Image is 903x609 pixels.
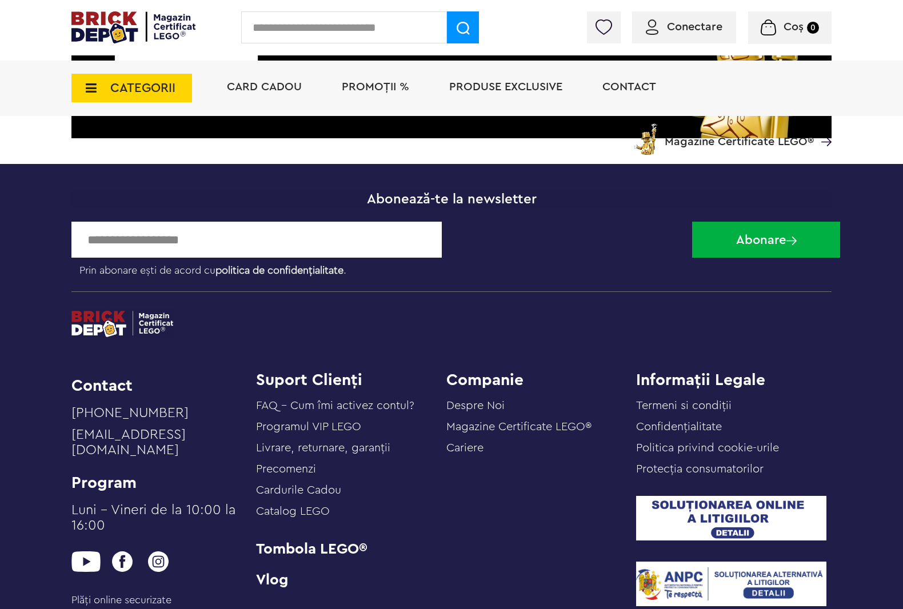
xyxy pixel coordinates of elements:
[256,442,390,454] a: Livrare, returnare, garanţii
[636,372,826,388] h4: Informații Legale
[602,81,656,93] a: Contact
[665,121,814,147] span: Magazine Certificate LEGO®
[446,442,484,454] a: Cariere
[256,574,446,586] a: Vlog
[256,400,414,411] a: FAQ - Cum îmi activez contul?
[446,400,505,411] a: Despre Noi
[71,592,233,608] span: Plăți online securizate
[143,551,173,572] img: instagram
[784,21,804,33] span: Coș
[227,81,302,93] a: Card Cadou
[256,421,361,432] a: Programul VIP LEGO
[256,542,446,557] a: Tombola LEGO®
[446,372,637,388] h4: Companie
[636,421,722,432] a: Confidențialitate
[71,310,174,338] img: footerlogo
[636,442,779,454] a: Politica privind cookie-urile
[814,121,832,133] a: Magazine Certificate LEGO®
[71,475,242,491] li: Program
[636,496,826,540] img: SOL
[807,22,819,34] small: 0
[71,378,242,394] li: Contact
[107,551,137,572] img: facebook
[256,372,446,388] h4: Suport Clienți
[342,81,409,93] a: PROMOȚII %
[215,265,343,275] a: politica de confidențialitate
[110,82,175,94] span: CATEGORII
[446,421,592,432] a: Magazine Certificate LEGO®
[636,463,764,475] a: Protecţia consumatorilor
[636,400,732,411] a: Termeni si condiții
[256,506,330,517] a: Catalog LEGO
[449,81,562,93] a: Produse exclusive
[636,562,826,606] img: ANPC
[71,427,242,464] a: [EMAIL_ADDRESS][DOMAIN_NAME]
[256,484,341,496] a: Cardurile Cadou
[367,193,537,206] span: Abonează-te la newsletter
[71,503,242,540] a: Luni – Vineri de la 10:00 la 16:00
[71,406,242,427] a: [PHONE_NUMBER]
[786,237,797,245] img: Abonare
[667,21,722,33] span: Conectare
[71,258,684,277] label: Prin abonare ești de acord cu .
[646,21,722,33] a: Conectare
[692,222,840,258] button: Abonare
[71,551,101,572] img: youtube
[256,463,316,475] a: Precomenzi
